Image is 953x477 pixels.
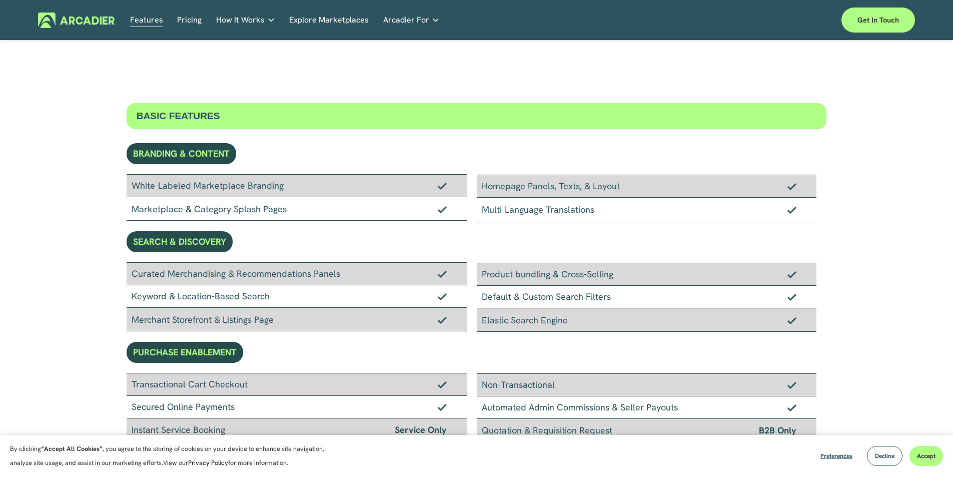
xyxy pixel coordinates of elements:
img: Checkmark [787,206,796,213]
button: Decline [867,446,902,466]
div: Default & Custom Search Filters [477,286,817,308]
div: Transactional Cart Checkout [127,373,467,396]
strong: “Accept All Cookies” [41,444,103,453]
p: By clicking , you agree to the storing of cookies on your device to enhance site navigation, anal... [10,442,335,470]
div: Instant Service Booking [127,418,467,441]
button: Preferences [813,446,860,466]
img: Checkmark [438,270,447,277]
div: White-Labeled Marketplace Branding [127,174,467,197]
div: Homepage Panels, Texts, & Layout [477,175,817,198]
a: folder dropdown [216,13,275,28]
div: Non-Transactional [477,373,817,396]
div: Keyword & Location-Based Search [127,285,467,308]
div: Quotation & Requisition Request [477,419,817,442]
span: Decline [875,452,894,460]
div: Elastic Search Engine [477,308,817,332]
div: Secured Online Payments [127,396,467,418]
span: B2B Only [759,423,796,437]
a: Get in touch [841,8,915,33]
img: Checkmark [787,317,796,324]
a: Explore Marketplaces [289,13,369,28]
div: Product bundling & Cross-Selling [477,263,817,286]
a: Privacy Policy [188,458,228,467]
div: Merchant Storefront & Listings Page [127,308,467,331]
img: Checkmark [438,182,447,189]
div: SEARCH & DISCOVERY [127,231,233,252]
a: Pricing [177,13,202,28]
span: Accept [917,452,935,460]
img: Checkmark [787,381,796,388]
button: Accept [909,446,943,466]
div: Curated Merchandising & Recommendations Panels [127,262,467,285]
img: Checkmark [787,183,796,190]
a: folder dropdown [383,13,440,28]
span: Arcadier For [383,13,429,27]
div: PURCHASE ENABLEMENT [127,342,243,363]
div: Multi-Language Translations [477,198,817,221]
img: Checkmark [787,293,796,300]
img: Checkmark [438,316,447,323]
div: BASIC FEATURES [127,103,827,129]
span: Service Only [395,422,447,437]
img: Checkmark [438,381,447,388]
img: Checkmark [438,206,447,213]
div: BRANDING & CONTENT [127,143,236,164]
span: How It Works [216,13,265,27]
div: Marketplace & Category Splash Pages [127,197,467,221]
span: Preferences [820,452,852,460]
img: Checkmark [438,403,447,410]
img: Arcadier [38,13,115,28]
div: Automated Admin Commissions & Seller Payouts [477,396,817,419]
a: Features [130,13,163,28]
img: Checkmark [787,404,796,411]
img: Checkmark [787,271,796,278]
img: Checkmark [438,293,447,300]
